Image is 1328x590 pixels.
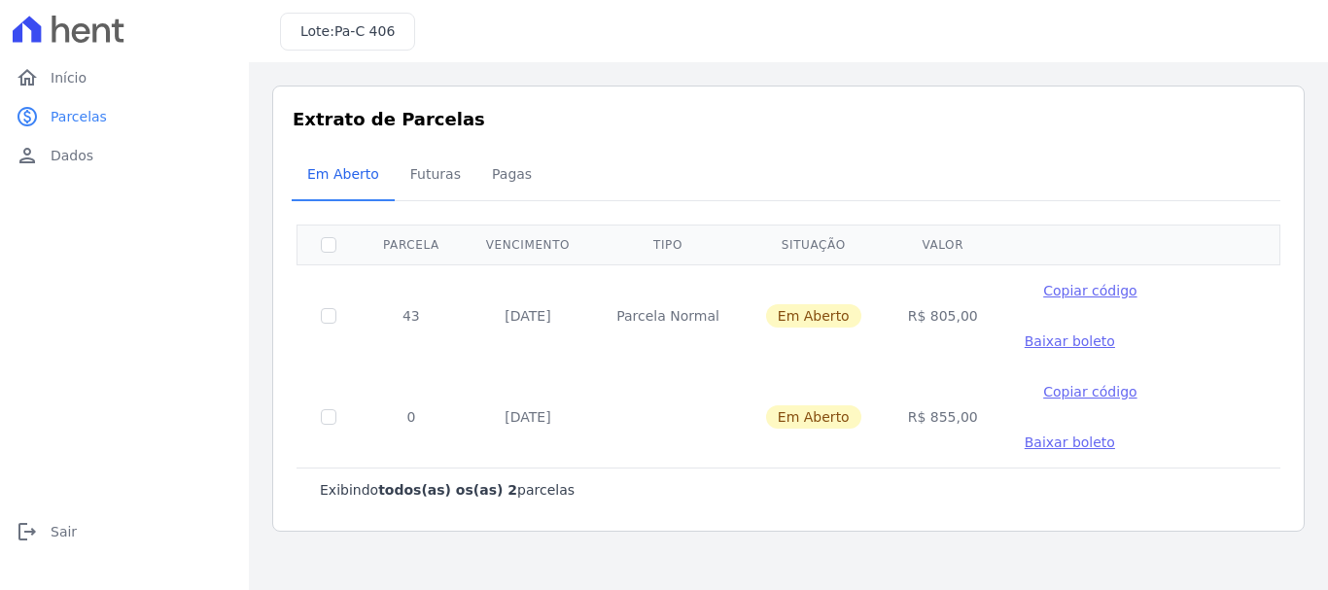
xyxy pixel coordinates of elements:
a: Baixar boleto [1025,331,1115,351]
span: Sair [51,522,77,541]
td: Parcela Normal [593,264,743,366]
h3: Extrato de Parcelas [293,106,1284,132]
a: paidParcelas [8,97,241,136]
span: Baixar boleto [1025,434,1115,450]
span: Pa-C 406 [334,23,395,39]
span: Copiar código [1043,384,1136,399]
th: Parcela [360,225,463,264]
span: Futuras [399,155,472,193]
span: Em Aberto [766,304,861,328]
a: Pagas [476,151,547,201]
a: Em Aberto [292,151,395,201]
span: Em Aberto [296,155,391,193]
span: Pagas [480,155,543,193]
i: paid [16,105,39,128]
td: R$ 805,00 [885,264,1001,366]
a: homeInício [8,58,241,97]
span: Início [51,68,87,87]
span: Em Aberto [766,405,861,429]
th: Situação [743,225,885,264]
a: personDados [8,136,241,175]
td: [DATE] [463,264,593,366]
span: Copiar código [1043,283,1136,298]
td: 0 [360,366,463,468]
th: Vencimento [463,225,593,264]
span: Parcelas [51,107,107,126]
td: [DATE] [463,366,593,468]
h3: Lote: [300,21,395,42]
span: Dados [51,146,93,165]
i: home [16,66,39,89]
th: Tipo [593,225,743,264]
span: Baixar boleto [1025,333,1115,349]
a: Futuras [395,151,476,201]
th: Valor [885,225,1001,264]
button: Copiar código [1025,382,1156,401]
p: Exibindo parcelas [320,480,575,500]
i: person [16,144,39,167]
td: 43 [360,264,463,366]
i: logout [16,520,39,543]
b: todos(as) os(as) 2 [378,482,517,498]
button: Copiar código [1025,281,1156,300]
a: logoutSair [8,512,241,551]
a: Baixar boleto [1025,433,1115,452]
td: R$ 855,00 [885,366,1001,468]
